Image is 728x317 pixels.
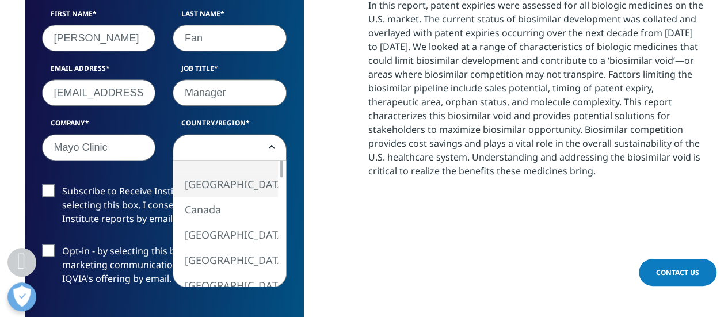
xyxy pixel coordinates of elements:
label: First Name [42,9,156,25]
li: [GEOGRAPHIC_DATA] [173,171,278,197]
label: Company [42,118,156,134]
li: [GEOGRAPHIC_DATA] [173,222,278,247]
button: Open Preferences [7,282,36,311]
label: Job Title [173,63,287,79]
li: Canada [173,197,278,222]
label: Subscribe to Receive Institute Reports - by selecting this box, I consent to receiving IQVIA Inst... [42,184,287,232]
li: [GEOGRAPHIC_DATA] [173,273,278,298]
a: Contact Us [639,259,716,286]
label: Last Name [173,9,287,25]
label: Email Address [42,63,156,79]
li: [GEOGRAPHIC_DATA] [173,247,278,273]
label: Opt-in - by selecting this box, I consent to receiving marketing communications and information a... [42,244,287,292]
label: Country/Region [173,118,287,134]
span: Contact Us [656,268,699,277]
